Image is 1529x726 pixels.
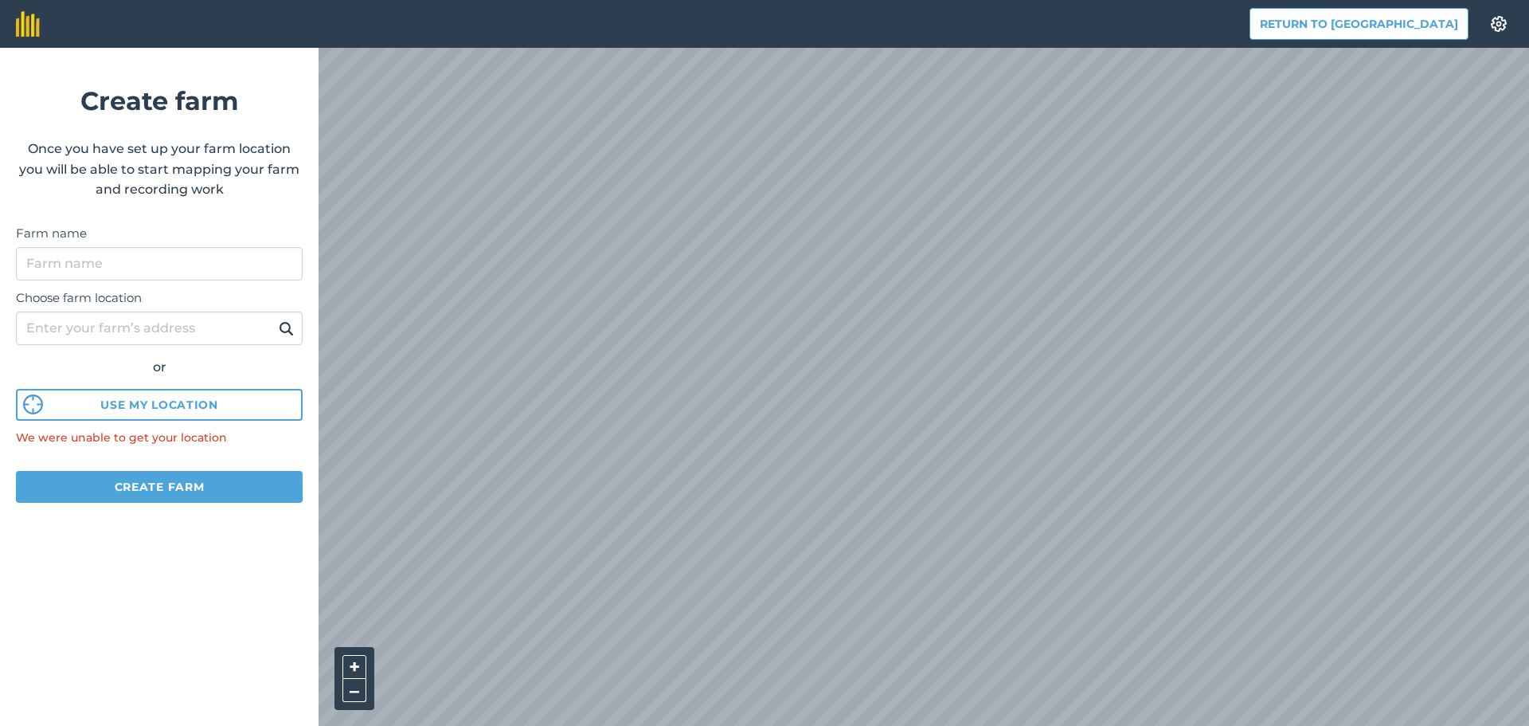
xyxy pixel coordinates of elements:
img: A cog icon [1489,16,1508,32]
h1: Create farm [16,80,303,121]
button: Return to [GEOGRAPHIC_DATA] [1249,8,1468,40]
button: – [342,679,366,702]
button: Create farm [16,471,303,503]
label: Farm name [16,224,303,243]
label: Choose farm location [16,288,303,308]
button: Use my location [16,389,303,421]
img: svg%3e [23,394,43,414]
button: + [342,655,366,679]
p: We were unable to get your location [16,429,303,446]
p: Once you have set up your farm location you will be able to start mapping your farm and recording... [16,139,303,200]
div: or [16,357,303,378]
img: svg+xml;base64,PHN2ZyB4bWxucz0iaHR0cDovL3d3dy53My5vcmcvMjAwMC9zdmciIHdpZHRoPSIxOSIgaGVpZ2h0PSIyNC... [279,319,294,338]
input: Farm name [16,247,303,281]
input: Enter your farm’s address [16,312,303,345]
img: fieldmargin Logo [16,11,40,37]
